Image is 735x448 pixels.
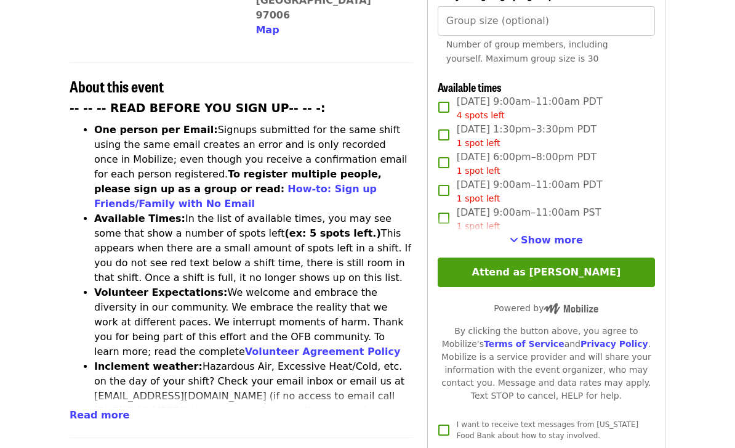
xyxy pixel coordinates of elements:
span: [DATE] 1:30pm–3:30pm PDT [457,122,596,150]
li: In the list of available times, you may see some that show a number of spots left This appears wh... [94,211,412,285]
strong: (ex: 5 spots left.) [284,227,380,239]
span: About this event [70,75,164,97]
span: Powered by [494,303,598,313]
strong: Available Times: [94,213,185,224]
strong: -- -- -- READ BEFORE YOU SIGN UP-- -- -: [70,102,326,115]
span: Read more [70,409,129,421]
span: 4 spots left [457,110,505,120]
strong: One person per Email: [94,124,218,136]
a: Terms of Service [484,339,564,349]
span: 1 spot left [457,138,500,148]
button: See more timeslots [510,233,583,248]
li: Signups submitted for the same shift using the same email creates an error and is only recorded o... [94,123,412,211]
a: Volunteer Agreement Policy [245,346,401,357]
button: Attend as [PERSON_NAME] [438,258,655,287]
a: Privacy Policy [580,339,648,349]
span: Number of group members, including yourself. Maximum group size is 30 [446,39,608,63]
span: [DATE] 9:00am–11:00am PDT [457,94,603,122]
strong: To register multiple people, please sign up as a group or read: [94,168,382,195]
span: Available times [438,79,502,95]
span: I want to receive text messages from [US_STATE] Food Bank about how to stay involved. [457,420,638,440]
span: [DATE] 6:00pm–8:00pm PDT [457,150,596,177]
span: [DATE] 9:00am–11:00am PDT [457,177,603,205]
span: 1 spot left [457,221,500,231]
button: Map [255,23,279,38]
span: Show more [521,234,583,246]
a: How-to: Sign up Friends/Family with No Email [94,183,377,210]
span: [DATE] 9:00am–11:00am PST [457,205,601,233]
strong: Inclement weather: [94,360,203,372]
span: Map [255,24,279,36]
div: By clicking the button above, you agree to Mobilize's and . Mobilize is a service provider and wi... [438,325,655,402]
img: Powered by Mobilize [544,303,598,314]
button: Read more [70,408,129,423]
span: 1 spot left [457,193,500,203]
span: 1 spot left [457,166,500,176]
input: [object Object] [438,6,655,36]
li: Hazardous Air, Excessive Heat/Cold, etc. on the day of your shift? Check your email inbox or emai... [94,359,412,433]
strong: Volunteer Expectations: [94,287,228,298]
li: We welcome and embrace the diversity in our community. We embrace the reality that we work at dif... [94,285,412,359]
